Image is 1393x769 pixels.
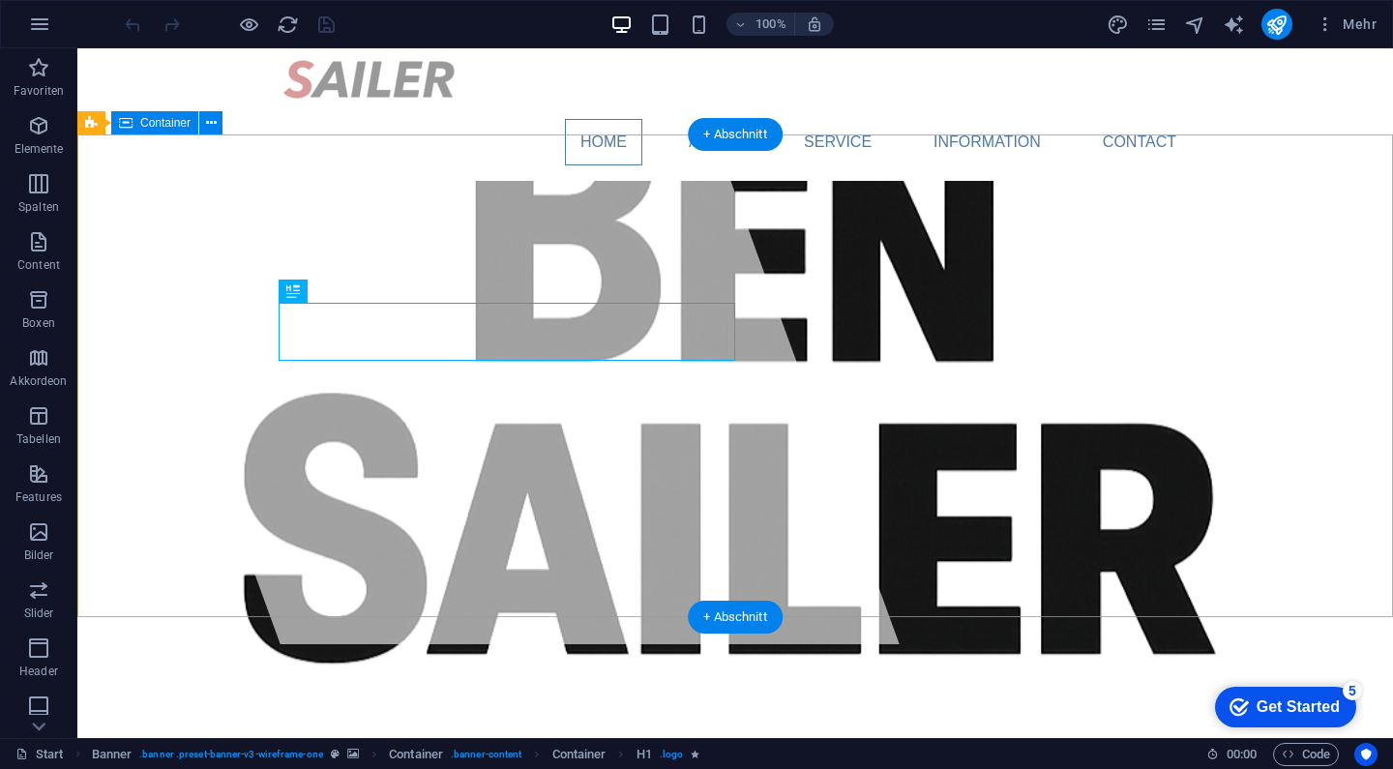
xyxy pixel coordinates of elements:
[1308,9,1384,40] button: Mehr
[1316,15,1377,34] span: Mehr
[1282,743,1330,766] span: Code
[1223,14,1245,36] i: AI Writer
[451,743,521,766] span: . banner-content
[1145,14,1168,36] i: Seiten (Strg+Alt+S)
[660,743,683,766] span: . logo
[19,664,58,679] p: Header
[552,743,607,766] span: Klick zum Auswählen. Doppelklick zum Bearbeiten
[18,199,59,215] p: Spalten
[140,117,191,129] span: Container
[139,743,323,766] span: . banner .preset-banner-v3-wireframe-one
[57,21,140,39] div: Get Started
[277,14,299,36] i: Seite neu laden
[726,13,795,36] button: 100%
[1184,13,1207,36] button: navigator
[15,10,157,50] div: Get Started 5 items remaining, 0% complete
[1107,13,1130,36] button: design
[15,489,62,505] p: Features
[143,4,163,23] div: 5
[237,13,260,36] button: Klicke hier, um den Vorschau-Modus zu verlassen
[691,749,699,759] i: Element enthält eine Animation
[15,743,64,766] a: Klick, um Auswahl aufzuheben. Doppelklick öffnet Seitenverwaltung
[688,601,783,634] div: + Abschnitt
[24,547,54,563] p: Bilder
[1184,14,1206,36] i: Navigator
[1354,743,1378,766] button: Usercentrics
[17,257,60,273] p: Content
[389,743,443,766] span: Klick zum Auswählen. Doppelklick zum Bearbeiten
[756,13,786,36] h6: 100%
[1240,747,1243,761] span: :
[347,749,359,759] i: Element verfügt über einen Hintergrund
[1227,743,1257,766] span: 00 00
[1145,13,1169,36] button: pages
[16,431,61,447] p: Tabellen
[15,141,64,157] p: Elemente
[1107,14,1129,36] i: Design (Strg+Alt+Y)
[331,749,340,759] i: Dieses Element ist ein anpassbares Preset
[1223,13,1246,36] button: text_generator
[1273,743,1339,766] button: Code
[22,315,55,331] p: Boxen
[806,15,823,33] i: Bei Größenänderung Zoomstufe automatisch an das gewählte Gerät anpassen.
[1206,743,1258,766] h6: Session-Zeit
[688,118,783,151] div: + Abschnitt
[1265,14,1288,36] i: Veröffentlichen
[24,606,54,621] p: Slider
[10,373,67,389] p: Akkordeon
[14,83,64,99] p: Favoriten
[276,13,299,36] button: reload
[92,743,700,766] nav: breadcrumb
[1261,9,1292,40] button: publish
[637,743,652,766] span: Klick zum Auswählen. Doppelklick zum Bearbeiten
[92,743,133,766] span: Klick zum Auswählen. Doppelklick zum Bearbeiten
